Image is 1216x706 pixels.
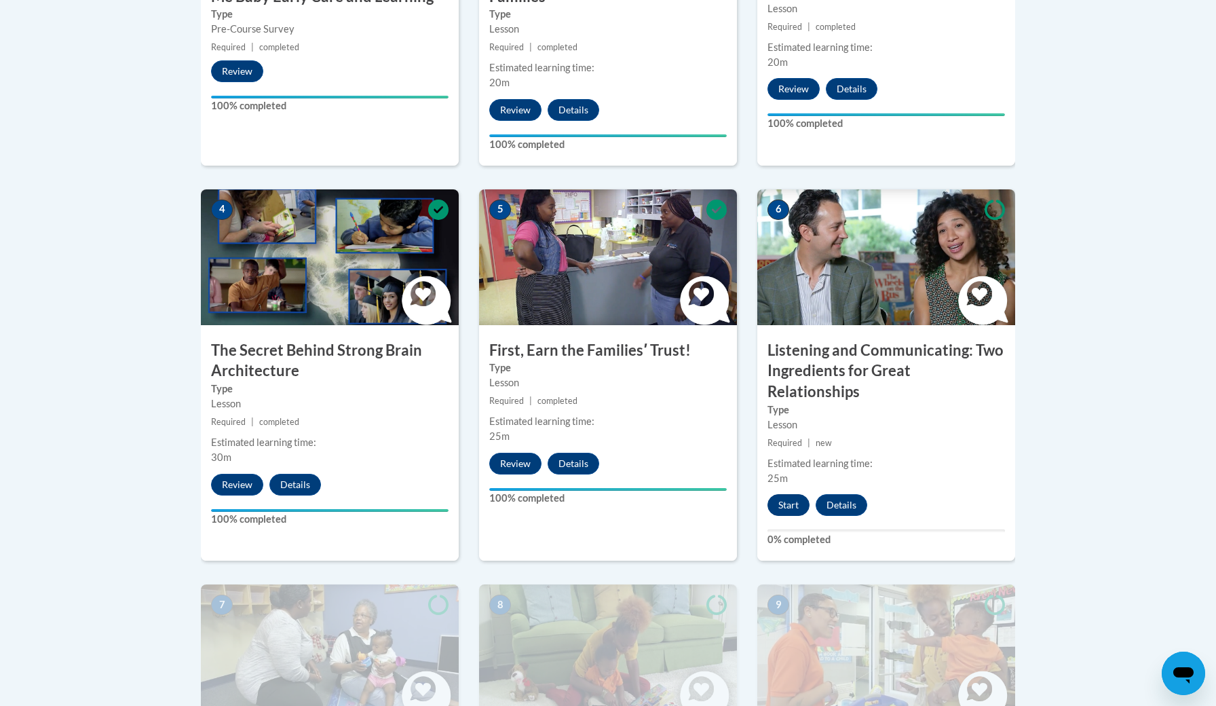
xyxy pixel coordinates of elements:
span: completed [537,396,577,406]
span: completed [537,42,577,52]
button: Start [767,494,810,516]
div: Lesson [211,396,449,411]
span: | [807,438,810,448]
span: 4 [211,200,233,220]
button: Review [211,60,263,82]
div: Lesson [489,375,727,390]
span: Required [767,438,802,448]
span: Required [489,42,524,52]
span: 20m [767,56,788,68]
label: Type [767,403,1005,417]
button: Details [816,494,867,516]
div: Your progress [211,509,449,512]
label: 100% completed [489,491,727,506]
span: | [251,42,254,52]
span: 6 [767,200,789,220]
span: 25m [767,472,788,484]
label: Type [211,7,449,22]
img: Course Image [201,189,459,325]
div: Estimated learning time: [767,456,1005,471]
button: Details [548,453,599,475]
button: Review [211,474,263,496]
img: Course Image [479,189,737,325]
span: | [251,417,254,427]
span: completed [259,417,299,427]
div: Estimated learning time: [489,414,727,429]
button: Details [269,474,321,496]
div: Pre-Course Survey [211,22,449,37]
label: Type [489,7,727,22]
h3: First, Earn the Familiesʹ Trust! [479,340,737,361]
span: 20m [489,77,510,88]
label: 100% completed [211,98,449,113]
div: Lesson [489,22,727,37]
span: 8 [489,595,511,615]
span: | [529,42,532,52]
span: completed [816,22,856,32]
span: new [816,438,832,448]
iframe: Button to launch messaging window [1162,652,1205,695]
img: Course Image [757,189,1015,325]
span: 7 [211,595,233,615]
div: Lesson [767,1,1005,16]
span: | [807,22,810,32]
button: Details [826,78,877,100]
span: 25m [489,430,510,442]
span: 30m [211,451,231,463]
div: Your progress [489,134,727,137]
span: completed [259,42,299,52]
div: Estimated learning time: [767,40,1005,55]
span: Required [767,22,802,32]
span: | [529,396,532,406]
div: Your progress [767,113,1005,116]
div: Your progress [489,488,727,491]
button: Details [548,99,599,121]
span: Required [489,396,524,406]
div: Lesson [767,417,1005,432]
h3: The Secret Behind Strong Brain Architecture [201,340,459,382]
label: Type [211,382,449,396]
label: Type [489,360,727,375]
button: Review [767,78,820,100]
label: 100% completed [767,116,1005,131]
button: Review [489,453,541,475]
span: 9 [767,595,789,615]
div: Estimated learning time: [211,435,449,450]
label: 100% completed [489,137,727,152]
span: Required [211,417,246,427]
span: 5 [489,200,511,220]
label: 0% completed [767,532,1005,547]
button: Review [489,99,541,121]
span: Required [211,42,246,52]
h3: Listening and Communicating: Two Ingredients for Great Relationships [757,340,1015,403]
label: 100% completed [211,512,449,527]
div: Estimated learning time: [489,60,727,75]
div: Your progress [211,96,449,98]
